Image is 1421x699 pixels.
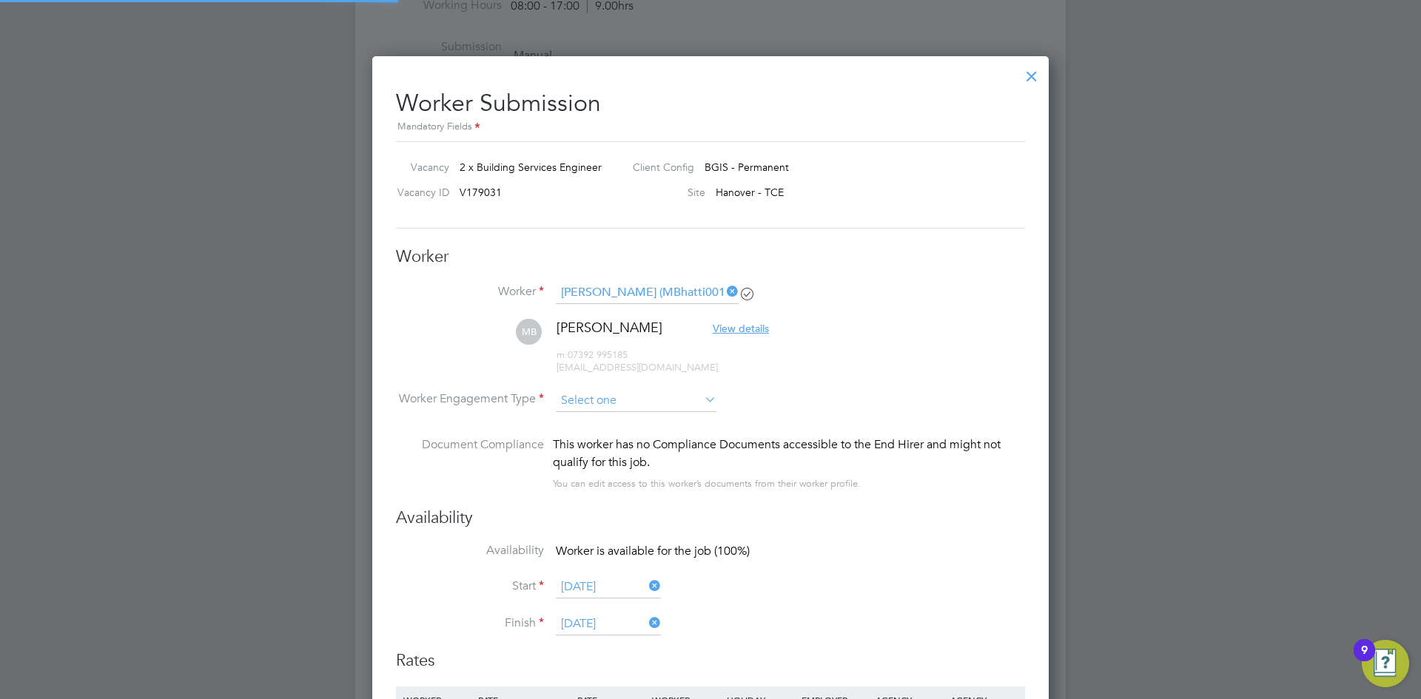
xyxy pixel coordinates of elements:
input: Search for... [556,282,739,304]
label: Finish [396,615,544,631]
span: MB [516,319,542,345]
label: Worker Engagement Type [396,391,544,407]
label: Site [621,186,705,199]
span: V179031 [460,186,502,199]
span: View details [713,322,769,335]
input: Select one [556,613,661,635]
span: m: [557,348,568,361]
label: Vacancy ID [390,186,449,199]
div: You can edit access to this worker’s documents from their worker profile. [553,475,861,493]
span: 07392 995185 [557,348,628,361]
span: BGIS - Permanent [705,161,789,174]
span: 2 x Building Services Engineer [460,161,602,174]
span: Hanover - TCE [716,186,784,199]
label: Worker [396,284,544,300]
span: Worker is available for the job (100%) [556,544,750,558]
div: This worker has no Compliance Documents accessible to the End Hirer and might not qualify for thi... [553,436,1025,471]
div: Mandatory Fields [396,119,1025,135]
span: [EMAIL_ADDRESS][DOMAIN_NAME] [557,361,718,374]
h2: Worker Submission [396,77,1025,135]
label: Document Compliance [396,436,544,490]
h3: Availability [396,507,1025,529]
h3: Rates [396,650,1025,672]
div: 9 [1361,650,1368,669]
label: Client Config [621,161,694,174]
label: Start [396,578,544,594]
label: Availability [396,543,544,558]
input: Select one [556,576,661,598]
span: [PERSON_NAME] [557,319,662,336]
input: Select one [556,390,716,412]
label: Vacancy [390,161,449,174]
button: Open Resource Center, 9 new notifications [1362,640,1409,687]
h3: Worker [396,246,1025,268]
